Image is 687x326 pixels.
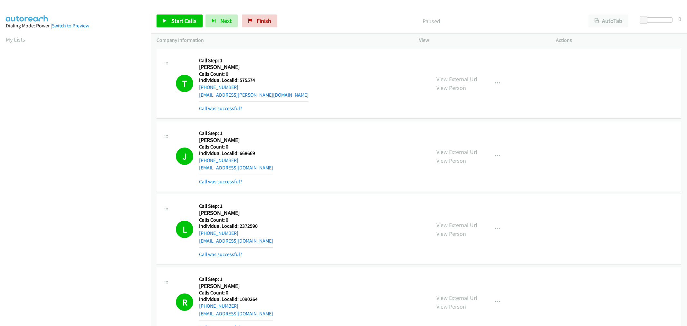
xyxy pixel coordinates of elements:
h5: Individual Localid: 2372590 [199,223,273,229]
a: View Person [436,303,466,310]
h5: Call Step: 1 [199,203,273,209]
p: View [419,36,544,44]
h1: L [176,221,193,238]
span: Next [220,17,232,24]
div: 0 [678,14,681,23]
h2: [PERSON_NAME] [199,137,266,144]
a: [PHONE_NUMBER] [199,230,238,236]
h5: Calls Count: 0 [199,217,273,223]
h5: Call Step: 1 [199,276,273,283]
h5: Calls Count: 0 [199,290,273,296]
a: Switch to Preview [52,23,89,29]
a: [EMAIL_ADDRESS][DOMAIN_NAME] [199,238,273,244]
a: View External Url [436,221,477,229]
h1: T [176,75,193,92]
p: Company Information [157,36,407,44]
a: Call was successful? [199,251,242,257]
iframe: Resource Center [669,137,687,188]
a: Start Calls [157,14,203,27]
a: View External Url [436,148,477,156]
a: View Person [436,84,466,91]
span: Start Calls [171,17,196,24]
h5: Calls Count: 0 [199,144,273,150]
h5: Individual Localid: 1090264 [199,296,273,302]
h1: R [176,293,193,311]
a: View Person [436,157,466,164]
a: [PHONE_NUMBER] [199,157,238,163]
h2: [PERSON_NAME] [199,63,266,71]
h2: [PERSON_NAME] [199,209,266,217]
h5: Individual Localid: 575574 [199,77,309,83]
button: AutoTab [588,14,628,27]
a: View Person [436,230,466,237]
h5: Individual Localid: 668669 [199,150,273,157]
a: View External Url [436,294,477,302]
a: [EMAIL_ADDRESS][DOMAIN_NAME] [199,165,273,171]
div: Dialing Mode: Power | [6,22,145,30]
a: Call was successful? [199,105,242,111]
a: Finish [242,14,277,27]
a: View External Url [436,75,477,83]
h5: Calls Count: 0 [199,71,309,77]
h5: Call Step: 1 [199,57,309,64]
a: My Lists [6,36,25,43]
a: [PHONE_NUMBER] [199,303,238,309]
p: Paused [286,17,577,25]
span: Finish [257,17,271,24]
a: [EMAIL_ADDRESS][DOMAIN_NAME] [199,311,273,317]
h5: Call Step: 1 [199,130,273,137]
button: Next [205,14,238,27]
h2: [PERSON_NAME] [199,283,266,290]
a: [PHONE_NUMBER] [199,84,238,90]
p: Actions [556,36,681,44]
a: Call was successful? [199,178,242,185]
a: [EMAIL_ADDRESS][PERSON_NAME][DOMAIN_NAME] [199,92,309,98]
h1: J [176,148,193,165]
